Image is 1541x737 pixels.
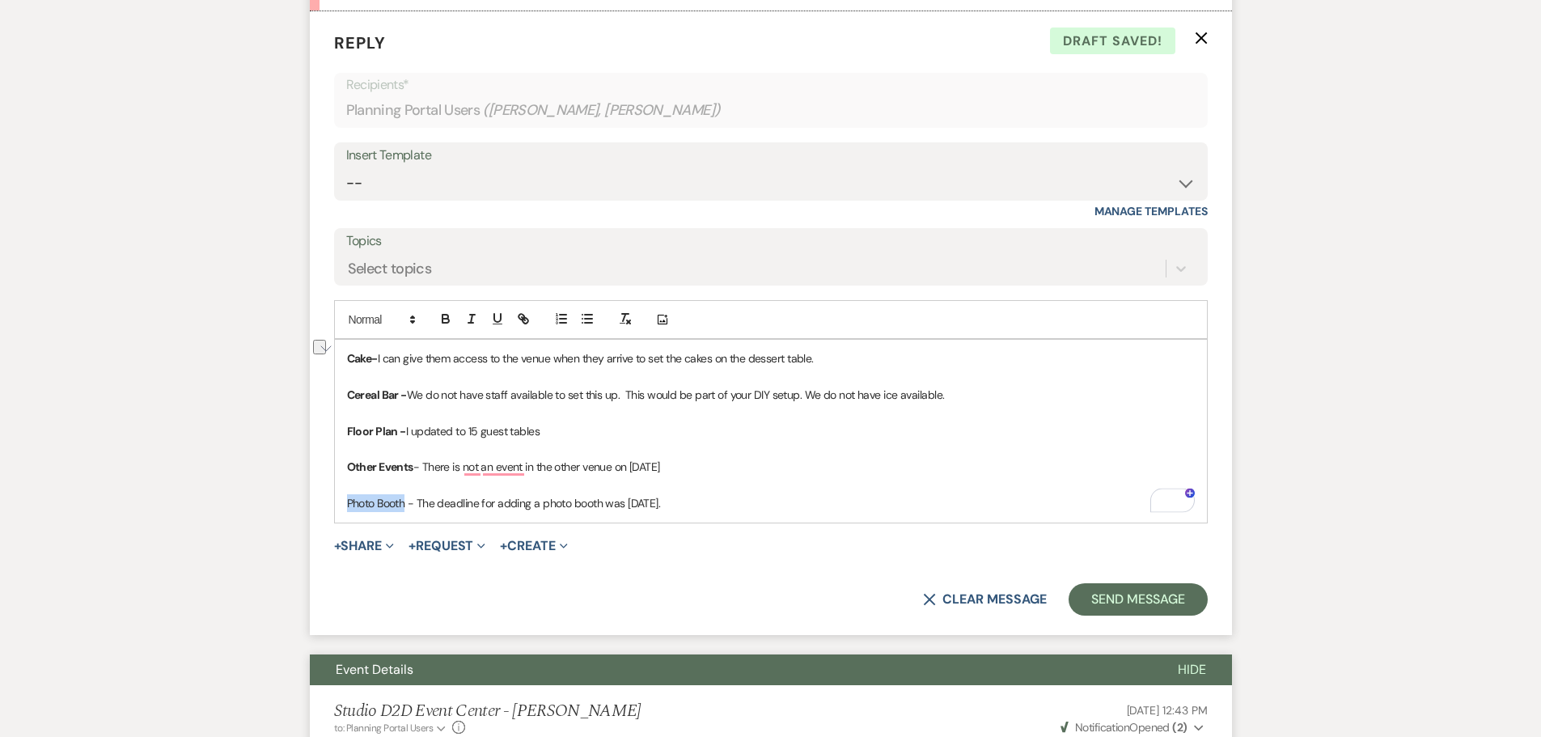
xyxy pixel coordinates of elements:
[346,95,1196,126] div: Planning Portal Users
[334,540,341,553] span: +
[346,74,1196,95] p: Recipients*
[1172,720,1187,735] strong: ( 2 )
[336,661,413,678] span: Event Details
[483,100,721,121] span: ( [PERSON_NAME], [PERSON_NAME] )
[347,349,1195,367] p: I can give them access to the venue when they arrive to set the cakes on the dessert table.
[347,424,406,438] strong: Floor Plan -
[1178,661,1206,678] span: Hide
[1069,583,1207,616] button: Send Message
[347,494,1195,512] p: Photo Booth - The deadline for adding a photo booth was [DATE].
[347,388,407,402] strong: Cereal Bar -
[346,144,1196,167] div: Insert Template
[409,540,416,553] span: +
[500,540,567,553] button: Create
[347,386,1195,404] p: We do not have staff available to set this up. This would be part of your DIY setup. We do not ha...
[1058,719,1208,736] button: NotificationOpened (2)
[1075,720,1129,735] span: Notification
[1127,703,1208,718] span: [DATE] 12:43 PM
[347,460,413,474] strong: Other Events
[346,230,1196,253] label: Topics
[334,32,386,53] span: Reply
[500,540,507,553] span: +
[334,540,395,553] button: Share
[347,458,1195,476] p: - There is not an event in the other venue on [DATE]
[334,722,434,735] span: to: Planning Portal Users
[347,422,1195,440] p: I updated to 15 guest tables
[1050,28,1175,55] span: Draft saved!
[409,540,485,553] button: Request
[334,721,449,735] button: to: Planning Portal Users
[1094,204,1208,218] a: Manage Templates
[310,654,1152,685] button: Event Details
[334,701,641,722] h5: Studio D2D Event Center - [PERSON_NAME]
[1060,720,1188,735] span: Opened
[347,351,378,366] strong: Cake-
[923,593,1046,606] button: Clear message
[348,257,432,279] div: Select topics
[335,340,1207,523] div: To enrich screen reader interactions, please activate Accessibility in Grammarly extension settings
[1152,654,1232,685] button: Hide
